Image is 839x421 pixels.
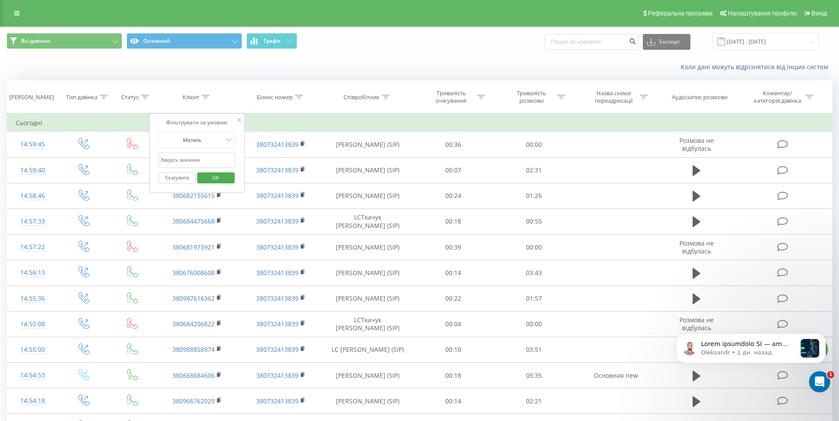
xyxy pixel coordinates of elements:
td: 05:35 [493,363,574,388]
a: 380732413839 [256,294,298,302]
div: Співробітник [343,93,380,101]
button: Графік [246,33,297,49]
input: Введіть значення [158,153,236,168]
span: Розмова не відбулась [679,136,714,153]
td: 00:55 [493,209,574,234]
div: Бізнес номер [257,93,293,101]
td: 00:14 [413,388,494,414]
a: 380732413839 [256,268,298,277]
span: Налаштування профілю [728,10,797,17]
div: 14:55:00 [16,341,49,358]
td: 00:10 [413,337,494,362]
td: 00:07 [413,157,494,183]
button: Скасувати [158,172,196,183]
td: 00:04 [413,311,494,337]
a: 380732413839 [256,397,298,405]
a: 380732413839 [256,371,298,380]
a: 380987616362 [172,294,215,302]
span: Вихід [812,10,827,17]
button: Всі дзвінки [7,33,122,49]
a: 380732413839 [256,345,298,354]
a: 380676008608 [172,268,215,277]
td: [PERSON_NAME] (SIP) [323,286,413,311]
button: OK [197,172,235,183]
div: Фільтрувати за умовою [158,118,236,127]
a: 380668684606 [172,371,215,380]
iframe: Intercom live chat [809,371,830,392]
a: 380988858974 [172,345,215,354]
a: 380732413839 [256,166,298,174]
a: 380966762029 [172,397,215,405]
div: Клієнт [183,93,199,101]
div: 14:59:45 [16,136,49,153]
td: 00:00 [493,132,574,157]
span: Графік [264,38,281,44]
td: 00:36 [413,132,494,157]
a: 380732413839 [256,243,298,251]
div: 14:54:53 [16,367,49,384]
input: Пошук за номером [545,34,638,50]
div: Статус [121,93,139,101]
div: 14:57:33 [16,213,49,230]
a: 380732413839 [256,217,298,225]
button: Експорт [643,34,690,50]
td: Сьогодні [7,114,832,132]
span: OK [203,171,228,184]
div: 14:58:46 [16,187,49,205]
div: 14:59:40 [16,162,49,179]
div: Аудіозапис розмови [672,93,727,101]
div: Назва схеми переадресації [590,89,638,104]
td: [PERSON_NAME] (SIP) [323,388,413,414]
td: [PERSON_NAME] (SIP) [323,157,413,183]
td: 02:21 [493,388,574,414]
td: [PERSON_NAME] (SIP) [323,132,413,157]
td: Основная new [574,363,658,388]
td: [PERSON_NAME] (SIP) [323,183,413,209]
span: 1 [827,371,834,378]
a: 380681973921 [172,243,215,251]
td: [PERSON_NAME] (SIP) [323,235,413,260]
a: Коли дані можуть відрізнятися вiд інших систем [681,63,832,71]
button: Основний [127,33,242,49]
td: 00:39 [413,235,494,260]
td: 00:22 [413,286,494,311]
div: 14:55:08 [16,316,49,333]
a: 380684206822 [172,320,215,328]
td: 03:51 [493,337,574,362]
td: 02:31 [493,157,574,183]
td: 00:00 [493,235,574,260]
div: Тривалість очікування [428,89,475,104]
span: Всі дзвінки [21,37,50,45]
td: [PERSON_NAME] (SIP) [323,363,413,388]
td: [PERSON_NAME] (SIP) [323,260,413,286]
a: 380684475668 [172,217,215,225]
td: 00:18 [413,209,494,234]
iframe: Intercom notifications сообщение [663,316,839,397]
a: 380732413839 [256,140,298,149]
div: 14:54:18 [16,392,49,410]
td: 01:26 [493,183,574,209]
a: 380732413839 [256,191,298,200]
td: 03:43 [493,260,574,286]
td: 00:00 [493,311,574,337]
td: 00:24 [413,183,494,209]
td: 00:14 [413,260,494,286]
td: LC [PERSON_NAME] (SIP) [323,337,413,362]
a: 380732413839 [256,320,298,328]
div: 14:57:22 [16,238,49,256]
div: [PERSON_NAME] [9,93,54,101]
td: 00:18 [413,363,494,388]
a: 380682155615 [172,191,215,200]
span: Розмова не відбулась [679,239,714,255]
span: Реферальна програма [648,10,713,17]
td: LCТкачук [PERSON_NAME] (SIP) [323,209,413,234]
div: Тривалість розмови [508,89,555,104]
div: 14:56:13 [16,264,49,281]
div: Коментар/категорія дзвінка [752,89,803,104]
td: LCТкачук [PERSON_NAME] (SIP) [323,311,413,337]
div: Тип дзвінка [66,93,97,101]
